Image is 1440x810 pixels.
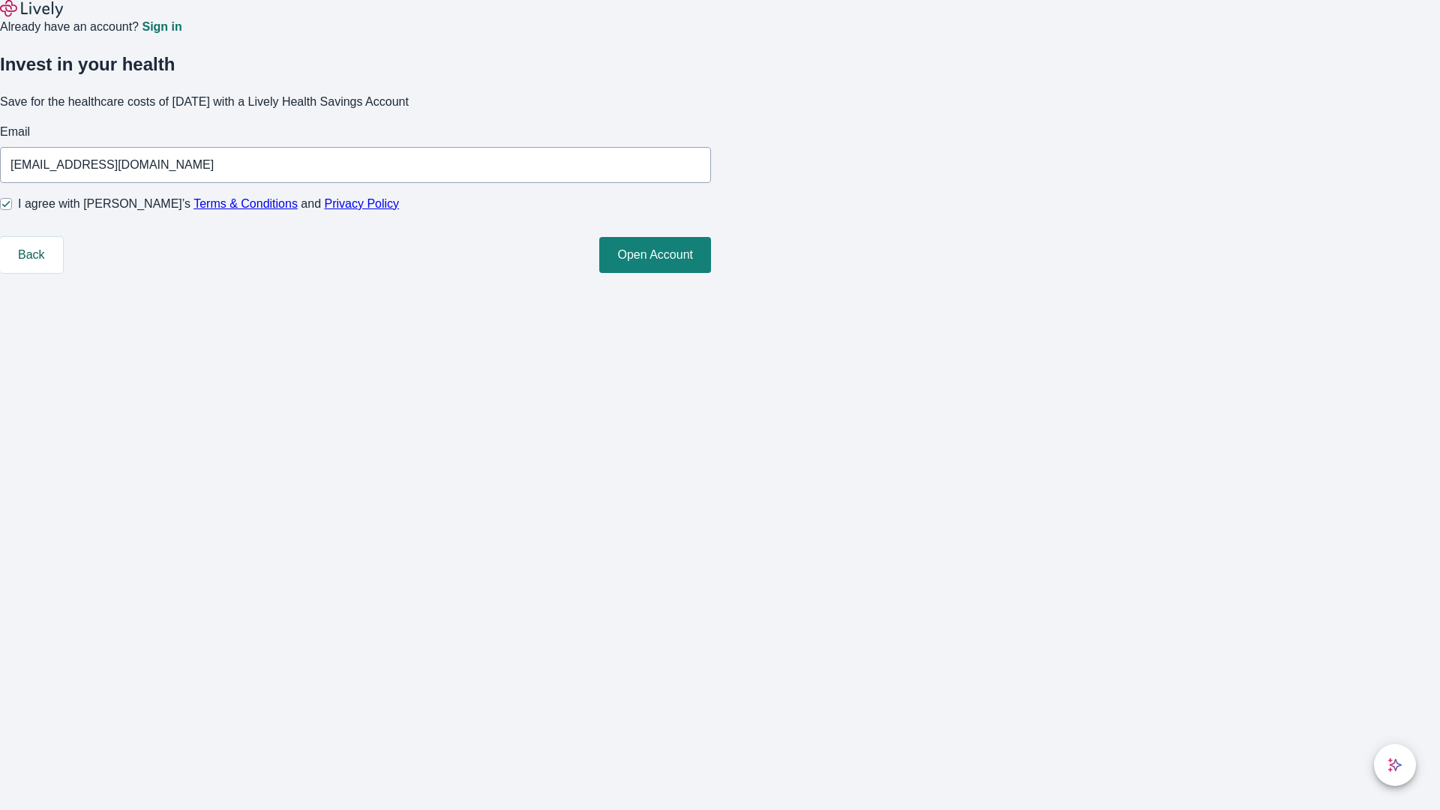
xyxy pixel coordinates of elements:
button: Open Account [599,237,711,273]
a: Privacy Policy [325,197,400,210]
button: chat [1374,744,1416,786]
span: I agree with [PERSON_NAME]’s and [18,195,399,213]
a: Sign in [142,21,181,33]
a: Terms & Conditions [193,197,298,210]
svg: Lively AI Assistant [1387,757,1402,772]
